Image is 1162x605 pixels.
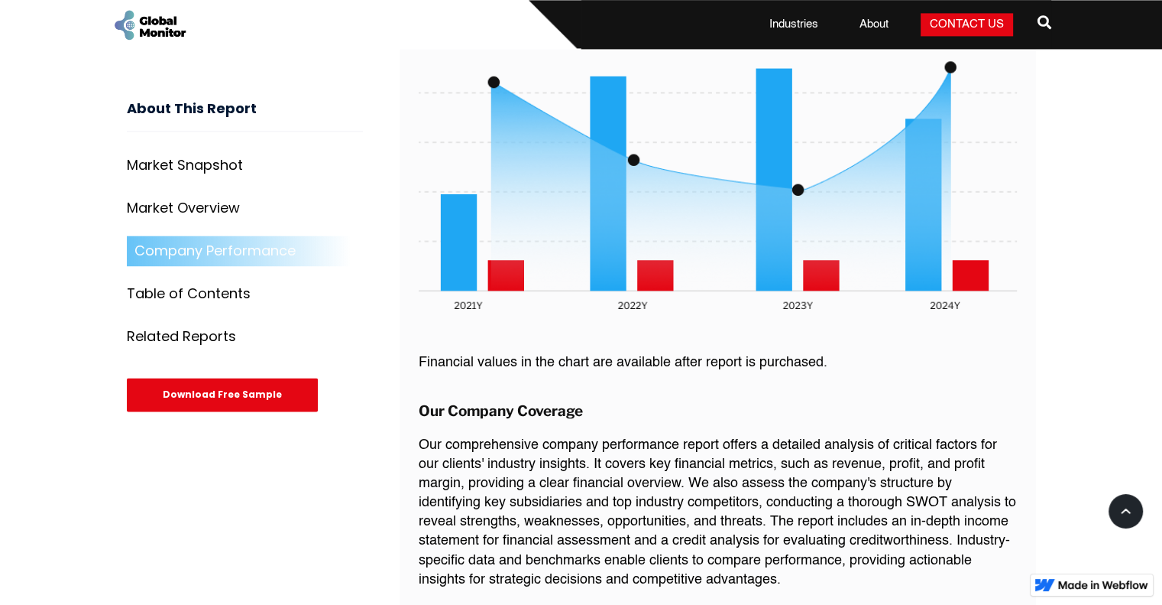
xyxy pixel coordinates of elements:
a: Table of Contents [127,279,363,310]
a: Market Snapshot [127,151,363,181]
h3: About This Report [127,101,363,132]
a: About [850,17,898,32]
p: Financial values in the chart are available after report is purchased. [419,353,1017,372]
a: Industries [760,17,827,32]
a:  [1037,9,1051,40]
p: Our comprehensive company performance report offers a detailed analysis of critical factors for o... [419,436,1017,590]
a: Contact Us [921,13,1013,36]
div: Market Overview [127,201,240,216]
a: Company Performance [127,236,363,267]
div: Company Performance [134,244,296,259]
div: Table of Contents [127,287,251,302]
span:  [1037,11,1051,33]
h3: Our Company Coverage [419,404,1017,418]
img: Made in Webflow [1058,581,1148,590]
a: Market Overview [127,194,363,224]
div: Related Reports [127,330,236,345]
div: Download Free Sample [127,379,318,412]
a: home [112,8,188,42]
div: Market Snapshot [127,158,243,174]
a: Related Reports [127,322,363,353]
